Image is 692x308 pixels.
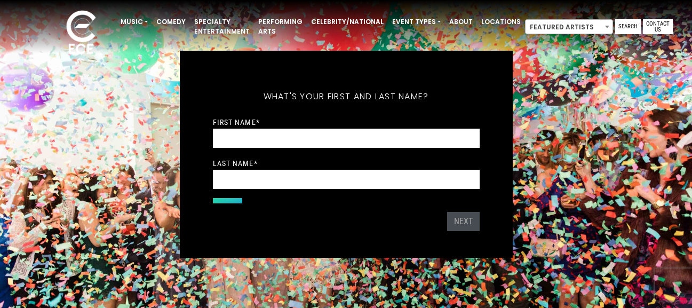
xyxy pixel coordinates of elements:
h5: What's your first and last name? [213,77,480,116]
a: Performing Arts [254,13,307,41]
a: Contact Us [643,19,673,34]
label: Last Name [213,159,258,168]
span: Featured Artists [525,19,613,34]
a: Music [116,13,152,31]
a: About [445,13,477,31]
a: Event Types [388,13,445,31]
a: Locations [477,13,525,31]
img: ece_new_logo_whitev2-1.png [54,7,108,59]
a: Celebrity/National [307,13,388,31]
span: Featured Artists [526,20,613,35]
a: Specialty Entertainment [190,13,254,41]
label: First Name [213,117,260,127]
a: Search [615,19,641,34]
a: Comedy [152,13,190,31]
